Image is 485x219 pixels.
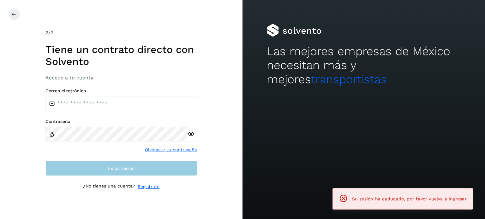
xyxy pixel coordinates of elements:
[145,147,197,153] a: Olvidaste tu contraseña
[267,44,461,86] h2: Las mejores empresas de México necesitan más y mejores
[45,43,197,68] h1: Tiene un contrato directo con Solvento
[45,119,197,124] label: Contraseña
[83,183,135,190] p: ¿No tienes una cuenta?
[352,196,468,201] span: Su sesión ha caducado, por favor vuelva a ingresar.
[108,166,135,170] span: Inicia sesión
[138,183,159,190] a: Regístrate
[45,29,197,37] div: /2
[45,30,48,36] span: 2
[311,72,387,86] span: transportistas
[45,88,197,94] label: Correo electrónico
[45,161,197,176] button: Inicia sesión
[45,75,197,81] h3: Accede a tu cuenta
